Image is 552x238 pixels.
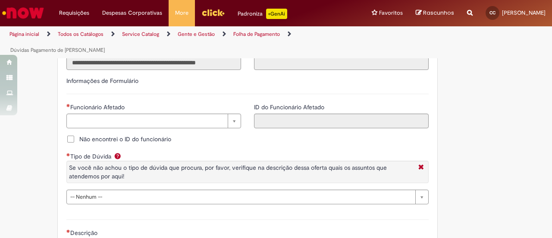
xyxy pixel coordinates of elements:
label: Informações de Formulário [66,77,138,85]
ul: Trilhas de página [6,26,361,58]
span: Somente leitura - ID do Funcionário Afetado [254,103,326,111]
span: More [175,9,188,17]
a: Rascunhos [416,9,454,17]
span: [PERSON_NAME] [502,9,546,16]
div: Padroniza [238,9,287,19]
a: Dúvidas Pagamento de [PERSON_NAME] [10,47,105,54]
span: CC [489,10,496,16]
span: Requisições [59,9,89,17]
span: Tipo de Dúvida [70,152,113,160]
a: Gente e Gestão [178,31,215,38]
span: -- Nenhum -- [70,190,411,204]
span: Necessários - Funcionário Afetado [70,103,126,111]
p: +GenAi [266,9,287,19]
a: Página inicial [9,31,39,38]
span: Necessários [66,104,70,107]
span: Descrição [70,229,99,237]
span: Rascunhos [423,9,454,17]
a: Folha de Pagamento [233,31,280,38]
input: ID do Funcionário Afetado [254,114,429,128]
img: click_logo_yellow_360x200.png [201,6,225,19]
a: Limpar campo Funcionário Afetado [66,114,241,128]
span: Se você não achou o tipo de dúvida que procura, por favor, verifique na descrição dessa oferta qu... [69,164,387,180]
a: Todos os Catálogos [58,31,103,38]
i: Fechar More information Por question_tipo_de_duvida [416,163,426,172]
span: Despesas Corporativas [102,9,162,17]
span: Necessários [66,153,70,156]
input: Título [66,55,241,70]
span: Ajuda para Tipo de Dúvida [113,152,123,159]
span: Favoritos [379,9,403,17]
a: Service Catalog [122,31,159,38]
img: ServiceNow [1,4,45,22]
input: Código da Unidade [254,55,429,70]
span: Não encontrei o ID do funcionário [79,135,171,143]
span: Necessários [66,229,70,233]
